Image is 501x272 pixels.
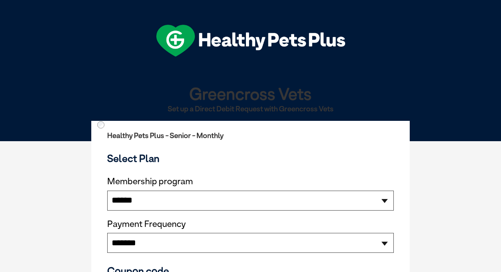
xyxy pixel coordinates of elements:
[94,105,407,113] h2: Set up a Direct Debit Request with Greencross Vets
[107,132,394,140] h2: Healthy Pets Plus - Senior - Monthly
[107,176,394,187] label: Membership program
[156,25,345,57] img: hpp-logo-landscape-green-white.png
[94,85,407,102] h1: Greencross Vets
[107,152,394,164] h3: Select Plan
[107,219,186,229] label: Payment Frequency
